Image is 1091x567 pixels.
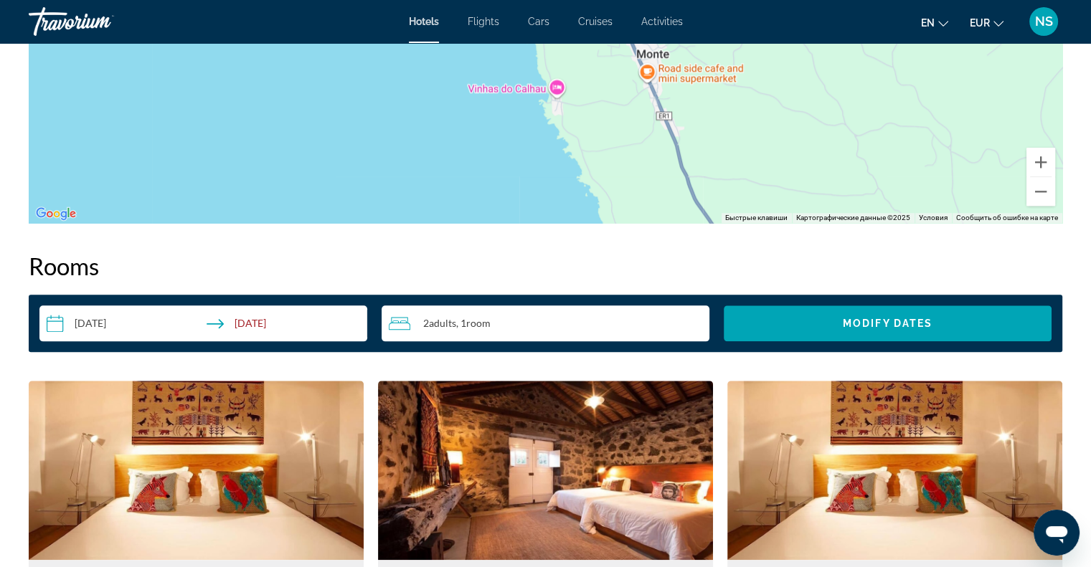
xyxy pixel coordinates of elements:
[528,16,549,27] a: Cars
[29,3,172,40] a: Travorium
[29,381,364,560] img: Double Room
[919,214,948,221] a: Условия (ссылка откроется в новой вкладке)
[1035,14,1053,29] span: NS
[32,204,80,223] img: Google
[1026,148,1055,176] button: Увеличить
[32,204,80,223] a: Открыть эту область в Google Картах (в новом окне)
[468,16,499,27] a: Flights
[724,305,1052,341] button: Modify Dates
[970,17,990,29] span: EUR
[641,16,683,27] a: Activities
[578,16,613,27] a: Cruises
[423,318,456,329] span: 2
[409,16,439,27] a: Hotels
[725,213,788,223] button: Быстрые клавиши
[970,12,1003,33] button: Change currency
[39,305,367,341] button: Select check in and out date
[456,318,491,329] span: , 1
[921,17,935,29] span: en
[382,305,709,341] button: Travelers: 2 adults, 0 children
[843,318,932,329] span: Modify Dates
[1034,510,1080,556] iframe: Кнопка запуска окна обмена сообщениями
[39,305,1052,341] div: Search widget
[956,214,1058,221] a: Сообщить об ошибке на карте
[921,12,948,33] button: Change language
[466,317,491,329] span: Room
[1026,177,1055,206] button: Уменьшить
[727,381,1062,560] img: Villa with Private Pool
[29,252,1062,280] h2: Rooms
[1025,6,1062,37] button: User Menu
[796,214,910,221] span: Картографические данные ©2025
[378,381,713,560] img: Twin Bed Room
[429,317,456,329] span: Adults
